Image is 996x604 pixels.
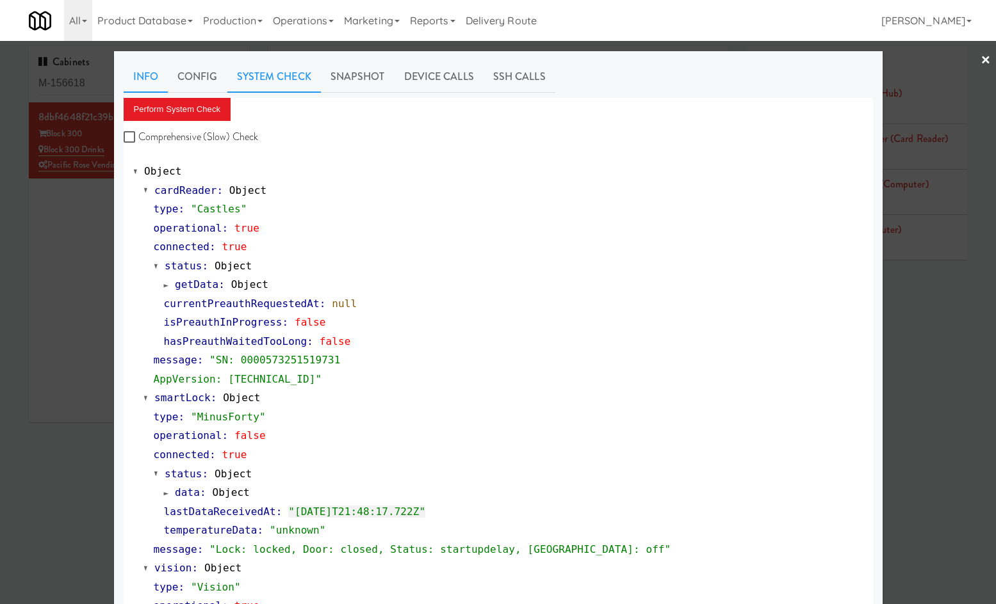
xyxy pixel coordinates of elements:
[191,411,266,423] span: "MinusForty"
[154,392,211,404] span: smartLock
[154,241,210,253] span: connected
[234,429,266,441] span: false
[222,222,229,234] span: :
[175,278,218,290] span: getData
[164,316,282,328] span: isPreauthInProgress
[395,61,484,93] a: Device Calls
[154,203,179,215] span: type
[154,562,192,574] span: vision
[211,392,217,404] span: :
[227,61,321,93] a: System Check
[212,486,249,498] span: Object
[154,543,197,555] span: message
[164,335,307,347] span: hasPreauthWaitedTooLong
[234,222,259,234] span: true
[154,354,197,366] span: message
[165,468,202,480] span: status
[222,241,247,253] span: true
[124,132,138,143] input: Comprehensive (Slow) Check
[215,468,252,480] span: Object
[154,222,222,234] span: operational
[282,316,288,328] span: :
[204,562,241,574] span: Object
[144,165,181,177] span: Object
[191,203,247,215] span: "Castles"
[209,543,671,555] span: "Lock: locked, Door: closed, Status: startupdelay, [GEOGRAPHIC_DATA]: off"
[202,260,208,272] span: :
[178,411,184,423] span: :
[178,203,184,215] span: :
[154,411,179,423] span: type
[222,429,229,441] span: :
[209,241,216,253] span: :
[209,449,216,461] span: :
[154,354,341,385] span: "SN: 0000573251519731 AppVersion: [TECHNICAL_ID]"
[197,354,204,366] span: :
[191,581,241,593] span: "Vision"
[276,505,282,518] span: :
[222,449,247,461] span: true
[29,10,51,32] img: Micromart
[332,298,357,310] span: null
[216,184,223,196] span: :
[320,298,326,310] span: :
[215,260,252,272] span: Object
[223,392,260,404] span: Object
[154,581,179,593] span: type
[231,278,268,290] span: Object
[295,316,326,328] span: false
[200,486,206,498] span: :
[164,524,257,536] span: temperatureData
[124,61,168,93] a: Info
[484,61,555,93] a: SSH Calls
[165,260,202,272] span: status
[257,524,264,536] span: :
[288,505,425,518] span: "[DATE]T21:48:17.722Z"
[320,335,351,347] span: false
[124,127,259,147] label: Comprehensive (Slow) Check
[164,505,276,518] span: lastDataReceivedAt
[307,335,313,347] span: :
[168,61,227,93] a: Config
[175,486,200,498] span: data
[321,61,395,93] a: Snapshot
[202,468,208,480] span: :
[178,581,184,593] span: :
[164,298,320,310] span: currentPreauthRequestedAt
[192,562,198,574] span: :
[154,184,216,196] span: cardReader
[154,429,222,441] span: operational
[197,543,204,555] span: :
[124,98,231,121] button: Perform System Check
[154,449,210,461] span: connected
[218,278,225,290] span: :
[981,41,991,81] a: ×
[270,524,326,536] span: "unknown"
[229,184,266,196] span: Object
